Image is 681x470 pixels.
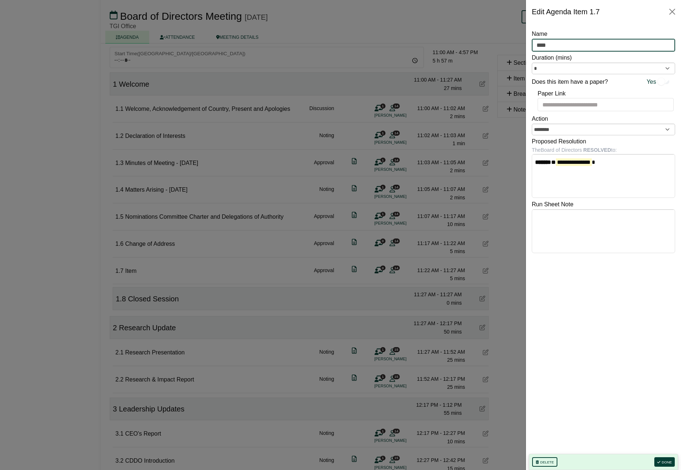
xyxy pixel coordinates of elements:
span: Yes [647,77,656,87]
label: Proposed Resolution [532,137,586,146]
button: Close [666,6,678,18]
b: RESOLVED [583,147,611,153]
label: Paper Link [538,89,566,98]
div: Edit Agenda Item 1.7 [532,6,600,18]
div: The Board of Directors to: [532,146,675,154]
button: Done [654,457,675,467]
label: Name [532,29,548,39]
label: Action [532,114,548,124]
label: Does this item have a paper? [532,77,608,87]
label: Duration (mins) [532,53,572,63]
button: Delete [532,457,557,467]
label: Run Sheet Note [532,200,573,209]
